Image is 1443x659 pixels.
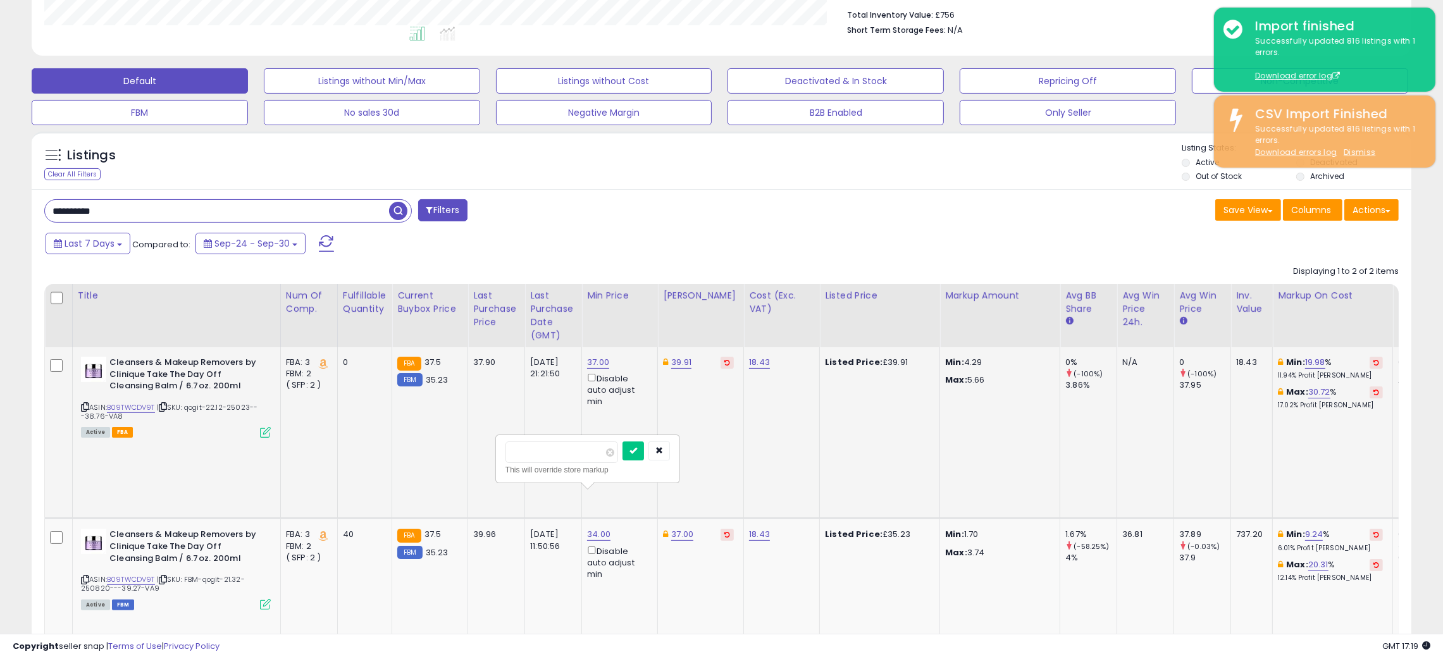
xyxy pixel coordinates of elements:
small: FBA [397,529,421,543]
button: FBM [32,100,248,125]
div: Clear All Filters [44,168,101,180]
div: 37.9 [1179,552,1230,564]
small: FBA [397,357,421,371]
div: Markup Amount [945,289,1055,302]
strong: Copyright [13,640,59,652]
div: Avg Win Price [1179,289,1225,316]
a: 39.91 [671,356,691,369]
div: £39.91 [825,357,930,368]
small: (-0.03%) [1187,541,1220,551]
span: 37.5 [424,356,442,368]
b: Min: [1286,528,1305,540]
p: 1.70 [945,529,1050,540]
div: Inv. value [1236,289,1267,316]
div: 0 [343,357,382,368]
span: Compared to: [132,238,190,250]
div: Disable auto adjust min [587,544,648,580]
p: 12.14% Profit [PERSON_NAME] [1278,574,1383,582]
div: [DATE] 11:50:56 [530,529,572,551]
div: ASIN: [81,529,271,608]
div: ASIN: [81,357,271,436]
div: % [1278,357,1383,380]
span: All listings currently available for purchase on Amazon [81,600,110,610]
p: 6.01% Profit [PERSON_NAME] [1278,544,1383,553]
div: Num of Comp. [286,289,332,316]
button: B2B Enabled [728,100,944,125]
th: The percentage added to the cost of goods (COGS) that forms the calculator for Min & Max prices. [1273,284,1393,347]
p: 4.29 [945,357,1050,368]
small: (-100%) [1187,369,1217,379]
span: N/A [948,24,963,36]
button: Save View [1215,199,1281,221]
span: Last 7 Days [65,237,115,250]
small: FBM [397,373,422,386]
i: Revert to store-level Min Markup [1373,359,1379,366]
span: 35.23 [426,546,449,558]
a: Privacy Policy [164,640,220,652]
label: Active [1196,157,1219,168]
i: Revert to store-level Max Markup [1373,389,1379,395]
i: This overrides the store level max markup for this listing [1278,388,1283,396]
p: 11.94% Profit [PERSON_NAME] [1278,371,1383,380]
button: Deactivated & In Stock [728,68,944,94]
p: Listing States: [1182,142,1411,154]
span: | SKU: FBM-qogit-21.32-250820---39.27-VA9 [81,574,245,593]
button: Repricing Off [960,68,1176,94]
b: Max: [1286,386,1308,398]
div: 37.90 [473,357,515,368]
small: (0%) [1398,541,1416,551]
a: 19.98 [1305,356,1325,369]
div: 737.20 [1236,529,1263,540]
b: Total Inventory Value: [847,9,933,20]
button: Listings without Min/Max [264,68,480,94]
label: Out of Stock [1196,171,1242,182]
a: 34.00 [587,528,610,541]
div: Displaying 1 to 2 of 2 items [1293,266,1399,278]
div: [DATE] 21:21:50 [530,357,572,379]
a: B09TWCDV9T [107,402,155,413]
button: Negative Margin [496,100,712,125]
b: Cleansers & Makeup Removers by Clinique Take The Day Off Cleansing Balm / 6.7oz. 200ml [109,357,263,395]
a: 37.00 [587,356,609,369]
button: Last 7 Days [46,233,130,254]
u: Dismiss [1344,147,1375,157]
small: (-100%) [1074,369,1103,379]
div: £35.23 [825,529,930,540]
button: Filters [418,199,468,221]
div: FBM: 2 [286,368,328,379]
strong: Max: [945,374,967,386]
div: 1.67% [1065,529,1117,540]
div: Cost (Exc. VAT) [749,289,814,316]
a: 37.00 [671,528,693,541]
div: CSV Import Finished [1246,105,1426,123]
div: ( SFP: 2 ) [286,552,328,564]
b: Listed Price: [825,528,883,540]
img: 31CG1gRyH6L._SL40_.jpg [81,529,106,554]
div: Last Purchase Price [473,289,519,329]
div: % [1278,386,1383,410]
a: Download errors log [1255,147,1337,157]
li: £756 [847,6,1389,22]
span: Columns [1291,204,1331,216]
div: Avg BB Share [1065,289,1112,316]
div: Min Price [587,289,652,302]
div: FBM: 2 [286,541,328,552]
a: Download error log [1255,70,1340,81]
div: % [1278,559,1383,582]
span: | SKU: qogit-22.12-25023---38.76-VA8 [81,402,257,421]
i: This overrides the store level min markup for this listing [1278,358,1283,366]
strong: Min: [945,528,964,540]
div: Avg Win Price 24h. [1122,289,1168,329]
a: 18.43 [749,356,770,369]
a: 30.72 [1308,386,1330,398]
span: All listings currently available for purchase on Amazon [81,427,110,438]
div: Current Buybox Price [397,289,462,316]
p: 5.66 [945,374,1050,386]
div: 37.89 [1179,529,1230,540]
div: 40 [343,529,382,540]
span: 35.23 [426,374,449,386]
img: 31CG1gRyH6L._SL40_.jpg [81,357,106,382]
div: % [1278,529,1383,552]
div: 0% [1065,357,1117,368]
div: Last Purchase Date (GMT) [530,289,576,342]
